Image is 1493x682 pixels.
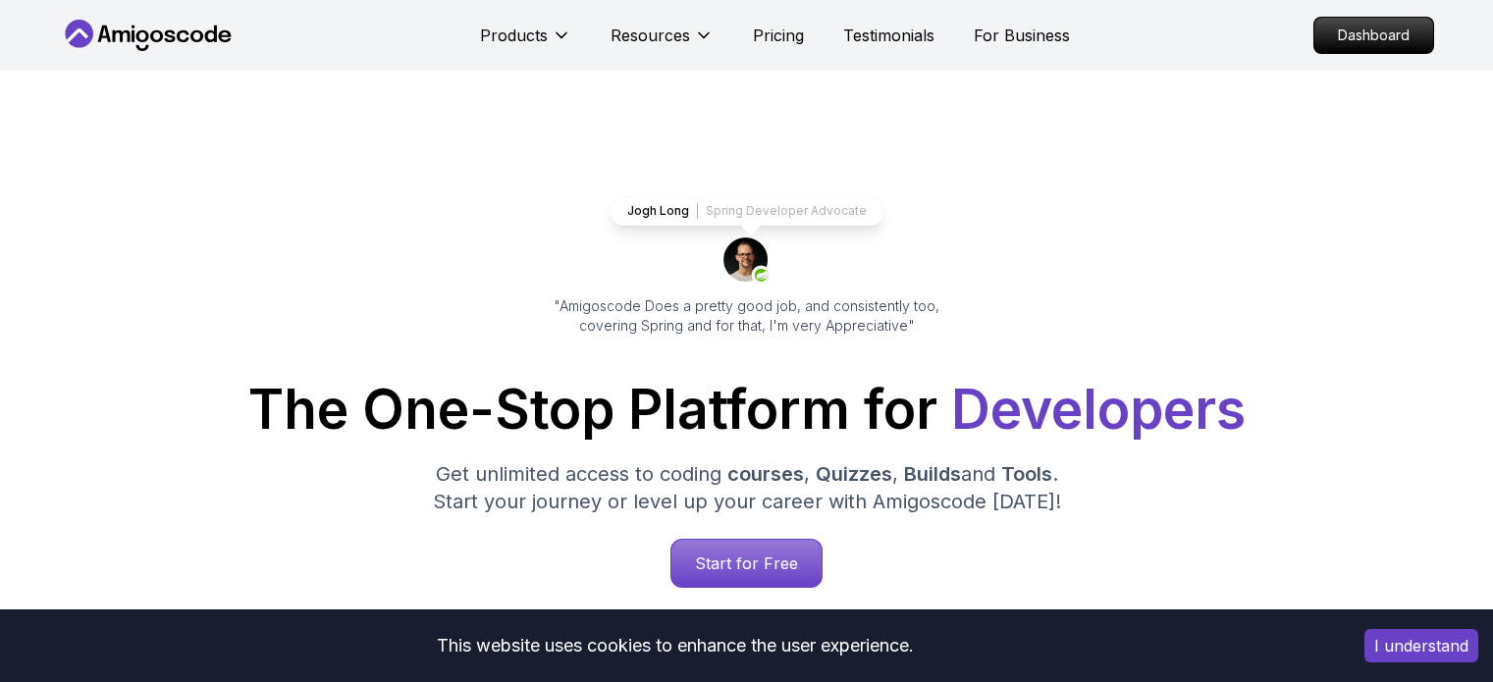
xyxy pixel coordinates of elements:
p: Get unlimited access to coding , , and . Start your journey or level up your career with Amigosco... [417,460,1077,515]
p: Resources [611,24,690,47]
a: For Business [974,24,1070,47]
p: Start for Free [671,540,822,587]
button: Accept cookies [1364,629,1478,662]
p: Dashboard [1314,18,1433,53]
a: Pricing [753,24,804,47]
span: Builds [904,462,961,486]
a: Testimonials [843,24,934,47]
p: Products [480,24,548,47]
a: Start for Free [670,539,823,588]
a: Dashboard [1313,17,1434,54]
span: Tools [1001,462,1052,486]
img: josh long [723,237,771,285]
p: "Amigoscode Does a pretty good job, and consistently too, covering Spring and for that, I'm very ... [527,296,967,336]
span: courses [727,462,804,486]
p: Spring Developer Advocate [706,203,867,219]
span: Quizzes [816,462,892,486]
div: This website uses cookies to enhance the user experience. [15,624,1335,667]
p: Jogh Long [627,203,689,219]
button: Resources [611,24,714,63]
h1: The One-Stop Platform for [76,383,1418,437]
span: Developers [951,377,1246,442]
button: Products [480,24,571,63]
